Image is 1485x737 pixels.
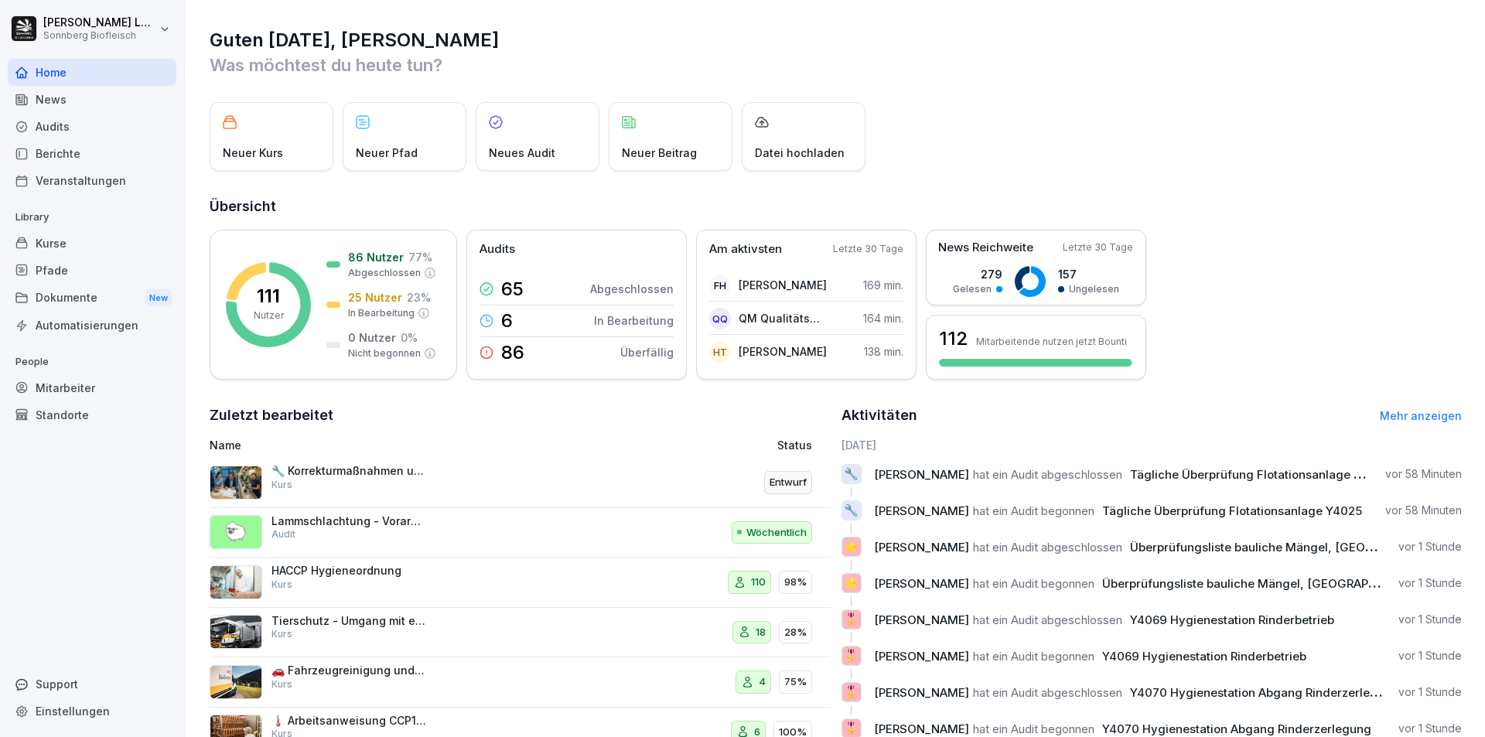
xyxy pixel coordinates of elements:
p: Kurs [271,627,292,641]
p: Entwurf [770,475,807,490]
p: 🎖️ [844,645,859,667]
span: Tägliche Überprüfung Flotationsanlage Y4025 [1102,503,1362,518]
p: vor 1 Stunde [1398,684,1462,700]
p: People [8,350,176,374]
p: 🔧 [844,463,859,485]
span: [PERSON_NAME] [874,467,969,482]
span: hat ein Audit abgeschlossen [973,467,1122,482]
p: 0 % [401,329,418,346]
div: HT [709,341,731,363]
p: In Bearbeitung [594,312,674,329]
span: hat ein Audit begonnen [973,649,1094,664]
a: Einstellungen [8,698,176,725]
span: Überprüfungsliste bauliche Mängel, [GEOGRAPHIC_DATA] [1102,576,1426,591]
img: fh1uvn449maj2eaxxuiav0c6.png [210,665,262,699]
span: Y4070 Hygienestation Abgang Rinderzerlegung [1130,685,1399,700]
a: Audits [8,113,176,140]
p: Mitarbeitende nutzen jetzt Bounti [976,336,1127,347]
p: 111 [257,287,280,305]
p: 65 [501,280,524,299]
p: Abgeschlossen [348,266,421,280]
a: Mehr anzeigen [1380,409,1462,422]
p: Überfällig [620,344,674,360]
div: Support [8,670,176,698]
p: 🔧 [844,500,859,521]
a: Veranstaltungen [8,167,176,194]
p: 75% [784,674,807,690]
p: Tierschutz - Umgang mit entlaufenen Tieren [271,614,426,628]
div: Home [8,59,176,86]
a: News [8,86,176,113]
p: Wöchentlich [746,525,807,541]
p: vor 58 Minuten [1385,466,1462,482]
p: 23 % [407,289,431,305]
div: Dokumente [8,284,176,312]
p: vor 1 Stunde [1398,539,1462,554]
a: Standorte [8,401,176,428]
a: DokumenteNew [8,284,176,312]
h2: Zuletzt bearbeitet [210,404,831,426]
p: [PERSON_NAME] [739,343,827,360]
p: Name [210,437,599,453]
p: 157 [1058,266,1119,282]
p: Neuer Beitrag [622,145,697,161]
p: Audits [480,241,515,258]
p: 77 % [408,249,432,265]
p: 🎖️ [844,609,859,630]
a: 🚗 Fahrzeugreinigung und -kontrolleKurs475% [210,657,831,708]
p: News Reichweite [938,239,1033,257]
p: 169 min. [863,277,903,293]
p: Lammschlachtung - Vorarbeiten [271,514,426,528]
h3: 112 [939,326,968,352]
span: hat ein Audit abgeschlossen [973,540,1122,554]
div: FH [709,275,731,296]
h2: Aktivitäten [841,404,917,426]
span: [PERSON_NAME] [874,685,969,700]
p: Audit [271,527,295,541]
p: 6 [501,312,513,330]
p: vor 1 Stunde [1398,612,1462,627]
p: ⭐ [844,572,859,594]
p: 164 min. [863,310,903,326]
p: vor 1 Stunde [1398,648,1462,664]
p: Library [8,205,176,230]
a: Kurse [8,230,176,257]
span: hat ein Audit abgeschlossen [973,685,1122,700]
p: vor 58 Minuten [1385,503,1462,518]
p: Kurs [271,677,292,691]
a: Berichte [8,140,176,167]
p: Kurs [271,478,292,492]
a: Automatisierungen [8,312,176,339]
p: Gelesen [953,282,992,296]
h1: Guten [DATE], [PERSON_NAME] [210,28,1462,53]
a: 🔧 Korrekturmaßnahmen und QualitätsmanagementKursEntwurf [210,458,831,508]
div: Mitarbeiter [8,374,176,401]
span: hat ein Audit begonnen [973,503,1094,518]
p: 98% [784,575,807,590]
p: 110 [751,575,766,590]
p: Neuer Pfad [356,145,418,161]
p: [PERSON_NAME] Lumetsberger [43,16,156,29]
span: Y4069 Hygienestation Rinderbetrieb [1130,612,1334,627]
p: 🐑 [224,518,247,546]
span: Y4069 Hygienestation Rinderbetrieb [1102,649,1306,664]
span: [PERSON_NAME] [874,540,969,554]
p: 86 [501,343,524,362]
span: hat ein Audit begonnen [973,722,1094,736]
p: 4 [759,674,766,690]
p: Letzte 30 Tage [833,242,903,256]
span: [PERSON_NAME] [874,612,969,627]
div: QQ [709,308,731,329]
div: New [145,289,172,307]
p: Sonnberg Biofleisch [43,30,156,41]
p: 0 Nutzer [348,329,396,346]
a: Tierschutz - Umgang mit entlaufenen TierenKurs1828% [210,608,831,658]
img: xrzzrx774ak4h3u8hix93783.png [210,565,262,599]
